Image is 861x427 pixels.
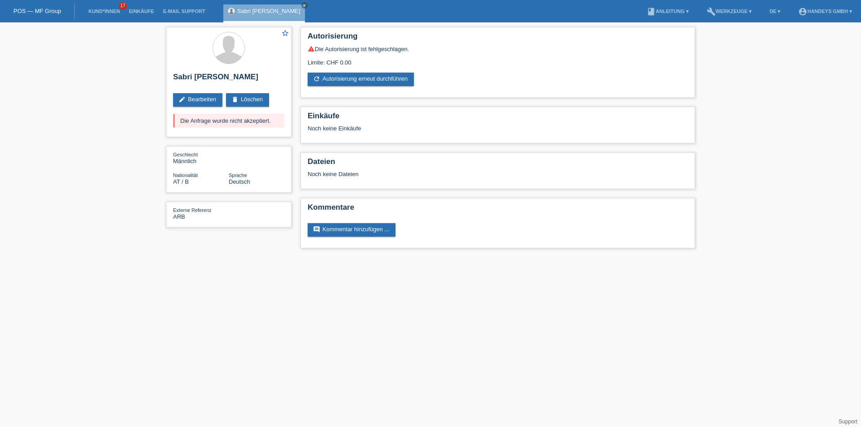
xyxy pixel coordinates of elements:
div: Noch keine Dateien [308,171,582,177]
span: Geschlecht [173,152,198,157]
div: Noch keine Einkäufe [308,125,688,138]
a: editBearbeiten [173,93,222,107]
i: account_circle [798,7,807,16]
h2: Kommentare [308,203,688,216]
a: buildWerkzeuge ▾ [702,9,757,14]
a: E-Mail Support [159,9,210,14]
i: book [647,7,656,16]
i: build [707,7,716,16]
a: Kund*innen [84,9,124,14]
h2: Sabri [PERSON_NAME] [173,73,284,86]
a: POS — MF Group [13,8,61,14]
i: edit [178,96,186,103]
div: Männlich [173,151,229,164]
h2: Einkäufe [308,112,688,125]
a: deleteLöschen [226,93,269,107]
div: Die Autorisierung ist fehlgeschlagen. [308,45,688,52]
i: refresh [313,75,320,82]
span: Nationalität [173,173,198,178]
a: DE ▾ [765,9,785,14]
a: star_border [281,29,289,39]
a: Sabri [PERSON_NAME] [237,8,300,14]
a: refreshAutorisierung erneut durchführen [308,73,414,86]
i: star_border [281,29,289,37]
span: Sprache [229,173,247,178]
a: commentKommentar hinzufügen ... [308,223,396,237]
i: close [302,3,307,8]
h2: Autorisierung [308,32,688,45]
span: Österreich / B / 01.02.2023 [173,178,189,185]
a: Einkäufe [124,9,158,14]
span: Externe Referenz [173,207,212,213]
div: Die Anfrage wurde nicht akzeptiert. [173,114,284,128]
a: close [301,2,308,9]
i: warning [308,45,315,52]
span: 17 [119,2,127,10]
a: bookAnleitung ▾ [642,9,693,14]
h2: Dateien [308,157,688,171]
div: Limite: CHF 0.00 [308,52,688,66]
div: ARB [173,207,229,220]
span: Deutsch [229,178,250,185]
i: comment [313,226,320,233]
a: Support [839,418,857,425]
a: account_circleHandeys GmbH ▾ [794,9,857,14]
i: delete [231,96,239,103]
